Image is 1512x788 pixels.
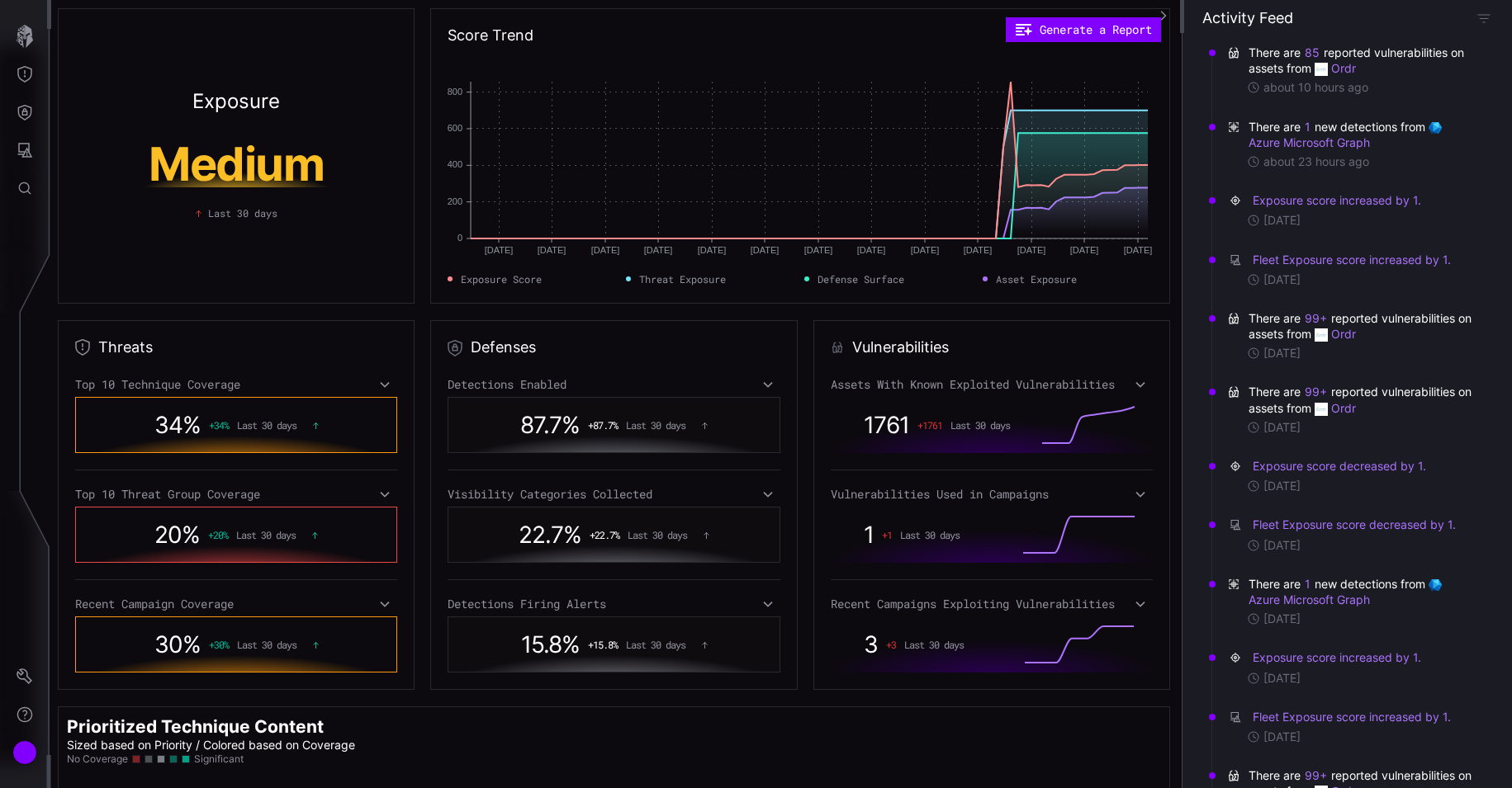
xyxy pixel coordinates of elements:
div: Top 10 Technique Coverage [75,377,397,392]
time: [DATE] [1263,420,1301,435]
a: Ordr [1315,327,1356,341]
button: Fleet Exposure score increased by 1. [1252,252,1452,268]
h2: Score Trend [448,26,533,45]
a: Ordr [1315,401,1356,415]
button: Exposure score increased by 1. [1252,649,1422,666]
span: There are new detections from [1249,119,1476,150]
div: Recent Campaign Coverage [75,597,397,611]
time: [DATE] [1263,611,1301,626]
div: Assets With Known Exploited Vulnerabilities [831,377,1153,392]
span: Last 30 days [237,639,296,650]
span: Asset Exposure [996,271,1077,286]
span: + 20 % [208,529,228,540]
h2: Vulnerabilities [852,337,949,357]
text: [DATE] [643,245,672,255]
text: [DATE] [910,245,939,255]
button: 85 [1304,45,1320,61]
span: There are new detections from [1249,576,1476,607]
img: Ordr [1315,403,1328,416]
span: No Coverage [67,753,128,766]
time: [DATE] [1263,346,1301,361]
span: + 15.8 % [588,639,618,650]
span: + 1761 [917,419,942,431]
time: [DATE] [1263,671,1301,686]
div: Vulnerabilities Used in Campaigns [831,487,1153,502]
span: Significant [194,753,244,766]
span: 3 [864,630,878,658]
text: [DATE] [697,245,726,255]
text: 200 [447,196,462,206]
div: Visibility Categories Collected [448,487,781,502]
div: Detections Firing Alerts [448,597,781,611]
span: + 3 [886,639,896,650]
a: Azure Microsoft Graph [1249,577,1445,606]
span: 1 [864,521,874,549]
span: + 30 % [209,639,229,650]
button: Generate a Report [1006,17,1161,42]
span: 15.8 % [521,630,580,658]
time: [DATE] [1263,272,1301,287]
span: Last 30 days [237,419,296,431]
h4: Activity Feed [1202,8,1293,27]
button: Fleet Exposure score increased by 1. [1252,709,1452,725]
span: Defense Surface [818,271,904,286]
span: 1761 [864,411,909,439]
button: 1 [1304,576,1311,592]
span: There are reported vulnerabilities on assets from [1249,45,1476,76]
button: 99+ [1304,384,1328,400]
span: + 34 % [209,419,229,431]
span: + 87.7 % [588,419,618,431]
text: [DATE] [750,245,779,255]
div: Recent Campaigns Exploiting Vulnerabilities [831,597,1153,611]
button: 99+ [1304,767,1328,784]
time: [DATE] [1263,213,1301,228]
text: [DATE] [1123,245,1152,255]
text: [DATE] [1069,245,1098,255]
button: 1 [1304,119,1311,135]
span: There are reported vulnerabilities on assets from [1249,310,1476,342]
h2: Threats [98,337,153,357]
span: Last 30 days [236,529,296,540]
button: 99+ [1304,310,1328,327]
img: Microsoft Graph [1429,121,1442,134]
time: [DATE] [1263,729,1301,744]
a: Azure Microsoft Graph [1249,120,1445,149]
span: Last 30 days [626,419,685,431]
img: Ordr [1315,63,1328,76]
h2: Exposure [192,92,280,111]
text: [DATE] [590,245,619,255]
span: Last 30 days [626,639,685,650]
text: 600 [447,123,462,133]
text: [DATE] [1017,245,1045,255]
span: Last 30 days [628,529,687,540]
text: [DATE] [856,245,885,255]
text: 800 [447,87,462,97]
time: [DATE] [1263,479,1301,493]
button: Exposure score decreased by 1. [1252,458,1427,474]
span: Exposure Score [461,271,542,286]
a: Ordr [1315,61,1356,75]
text: 400 [447,159,462,169]
button: Fleet Exposure score decreased by 1. [1252,517,1457,533]
span: 20 % [154,521,200,549]
div: Detections Enabled [448,377,781,392]
span: 22.7 % [519,521,581,549]
time: about 23 hours ago [1263,154,1369,169]
text: [DATE] [537,245,566,255]
span: + 22.7 % [590,529,619,540]
span: Last 30 days [950,419,1010,431]
time: about 10 hours ago [1263,80,1368,95]
span: Last 30 days [904,639,964,650]
span: Last 30 days [900,529,960,540]
button: Exposure score increased by 1. [1252,192,1422,209]
p: Sized based on Priority / Colored based on Coverage [67,738,1161,753]
h1: Medium [85,141,387,187]
text: [DATE] [484,245,513,255]
span: There are reported vulnerabilities on assets from [1249,384,1476,415]
span: 87.7 % [520,411,580,439]
time: [DATE] [1263,538,1301,553]
span: 30 % [154,630,201,658]
img: Ordr [1315,328,1328,342]
img: Microsoft Graph [1429,578,1442,592]
div: Top 10 Threat Group Coverage [75,487,397,502]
